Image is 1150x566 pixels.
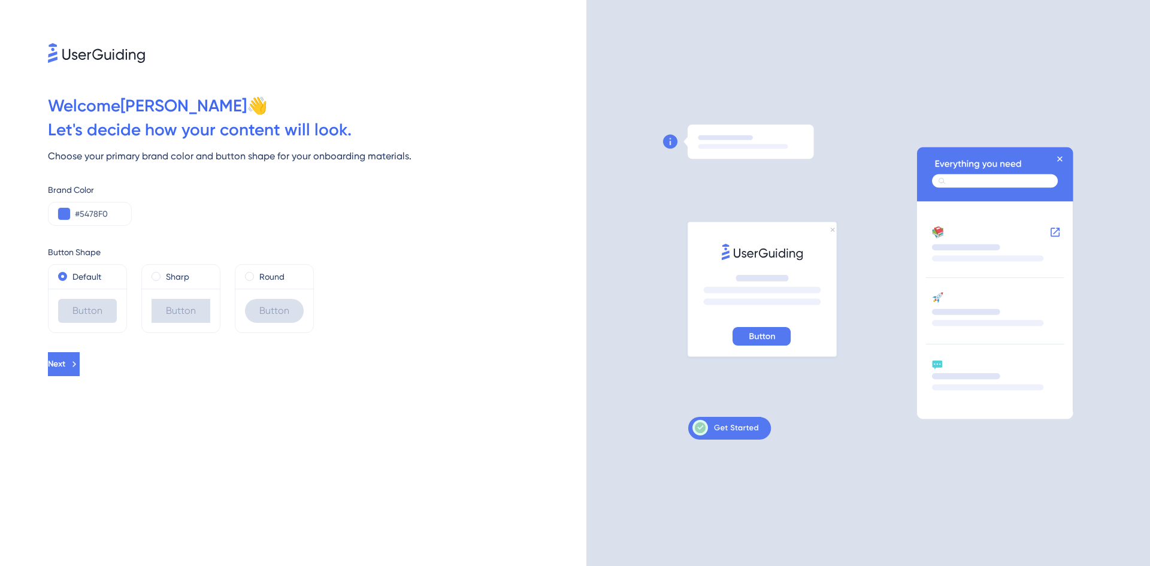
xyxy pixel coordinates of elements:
div: Welcome [PERSON_NAME] 👋 [48,94,586,118]
div: Brand Color [48,183,586,197]
span: Next [48,357,65,371]
label: Round [259,270,285,284]
div: Choose your primary brand color and button shape for your onboarding materials. [48,149,586,164]
label: Default [72,270,101,284]
div: Button [58,299,117,323]
div: Button [245,299,304,323]
div: Let ' s decide how your content will look. [48,118,586,142]
div: Button [152,299,210,323]
label: Sharp [166,270,189,284]
div: Button Shape [48,245,586,259]
button: Next [48,352,80,376]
